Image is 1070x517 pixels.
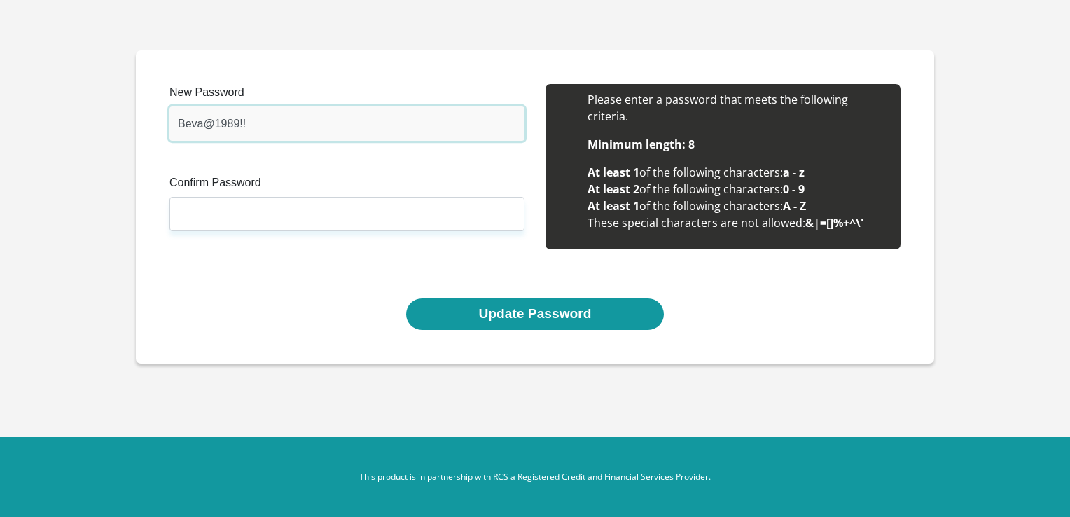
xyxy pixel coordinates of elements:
[169,197,524,231] input: Confirm Password
[588,214,887,231] li: These special characters are not allowed:
[783,181,805,197] b: 0 - 9
[783,198,806,214] b: A - Z
[588,165,639,180] b: At least 1
[169,84,524,106] label: New Password
[588,181,639,197] b: At least 2
[406,298,663,330] button: Update Password
[588,164,887,181] li: of the following characters:
[169,174,524,197] label: Confirm Password
[588,198,639,214] b: At least 1
[169,106,524,141] input: Enter new Password
[588,198,887,214] li: of the following characters:
[588,137,695,152] b: Minimum length: 8
[783,165,805,180] b: a - z
[146,471,924,483] p: This product is in partnership with RCS a Registered Credit and Financial Services Provider.
[588,91,887,125] li: Please enter a password that meets the following criteria.
[588,181,887,198] li: of the following characters:
[805,215,863,230] b: &|=[]%+^\'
